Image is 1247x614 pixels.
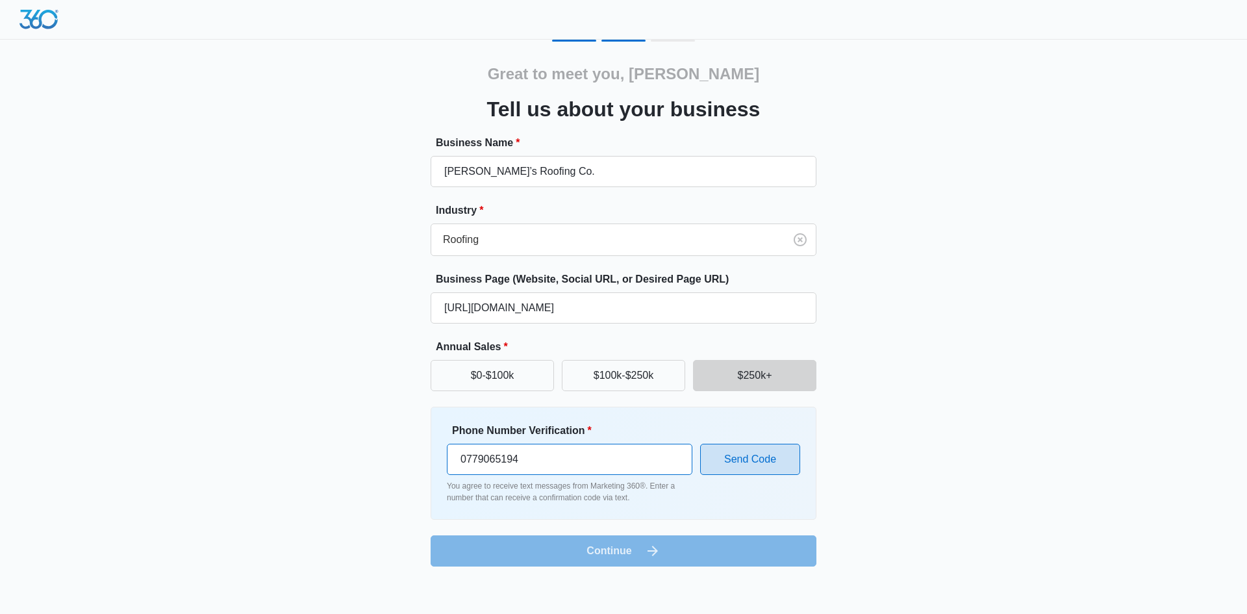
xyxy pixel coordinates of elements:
[447,480,692,504] p: You agree to receive text messages from Marketing 360®. Enter a number that can receive a confirm...
[431,292,816,324] input: e.g. janesplumbing.com
[487,94,761,125] h3: Tell us about your business
[431,156,816,187] input: e.g. Jane's Plumbing
[700,444,800,475] button: Send Code
[452,423,698,439] label: Phone Number Verification
[693,360,816,391] button: $250k+
[431,360,554,391] button: $0-$100k
[436,135,822,151] label: Business Name
[436,339,822,355] label: Annual Sales
[436,272,822,287] label: Business Page (Website, Social URL, or Desired Page URL)
[790,229,811,250] button: Clear
[436,203,822,218] label: Industry
[447,444,692,475] input: Ex. +1-555-555-5555
[488,62,760,86] h2: Great to meet you, [PERSON_NAME]
[562,360,685,391] button: $100k-$250k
